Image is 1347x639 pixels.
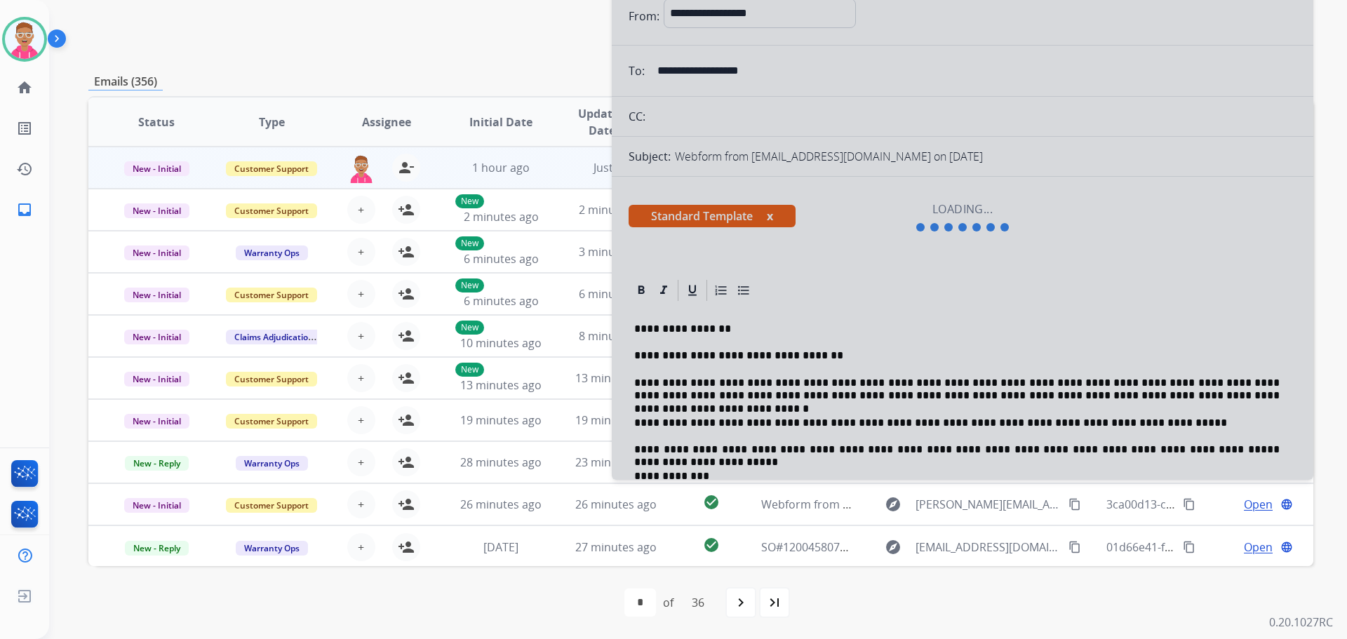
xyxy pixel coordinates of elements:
mat-icon: explore [885,496,902,513]
span: New - Initial [124,372,189,386]
span: + [358,370,364,386]
span: Warranty Ops [236,245,308,260]
mat-icon: history [16,161,33,177]
mat-icon: check_circle [703,494,720,511]
button: + [347,533,375,561]
span: 19 minutes ago [575,412,657,428]
mat-icon: person_add [398,412,415,429]
span: + [358,285,364,302]
span: 8 minutes ago [579,328,654,344]
img: agent-avatar [347,154,375,183]
span: Customer Support [226,498,317,513]
p: Emails (356) [88,73,163,90]
mat-icon: language [1280,541,1293,553]
mat-icon: person_remove [398,159,415,176]
p: New [455,321,484,335]
span: [PERSON_NAME][EMAIL_ADDRESS][PERSON_NAME][DOMAIN_NAME] [916,496,1060,513]
span: 28 minutes ago [460,455,542,470]
mat-icon: last_page [766,594,783,611]
span: Warranty Ops [236,456,308,471]
span: + [358,454,364,471]
p: New [455,194,484,208]
span: 2 minutes ago [579,202,654,217]
span: Customer Support [226,161,317,176]
mat-icon: list_alt [16,120,33,137]
span: 1 hour ago [472,160,530,175]
span: 3 minutes ago [579,244,654,260]
mat-icon: language [1280,498,1293,511]
span: [EMAIL_ADDRESS][DOMAIN_NAME] [916,539,1060,556]
span: + [358,328,364,344]
span: 13 minutes ago [575,370,657,386]
span: Warranty Ops [236,541,308,556]
span: Customer Support [226,414,317,429]
span: 26 minutes ago [575,497,657,512]
span: Updated Date [570,105,634,139]
span: Initial Date [469,114,532,130]
span: 26 minutes ago [460,497,542,512]
mat-icon: person_add [398,328,415,344]
span: 6 minutes ago [579,286,654,302]
span: + [358,412,364,429]
span: 3ca00d13-cd64-43c3-bcb3-ff3538bc7c1f [1106,497,1314,512]
span: Status [138,114,175,130]
span: Type [259,114,285,130]
div: of [663,594,673,611]
mat-icon: navigate_next [732,594,749,611]
span: Open [1244,496,1273,513]
span: Customer Support [226,203,317,218]
span: 6 minutes ago [464,251,539,267]
span: 01d66e41-f46d-4ab0-8d55-75c94e42616e [1106,539,1322,555]
mat-icon: inbox [16,201,33,218]
span: 27 minutes ago [575,539,657,555]
span: New - Initial [124,161,189,176]
span: New - Initial [124,330,189,344]
span: Customer Support [226,288,317,302]
span: Assignee [362,114,411,130]
span: 23 minutes ago [575,455,657,470]
span: + [358,201,364,218]
span: New - Reply [125,541,189,556]
span: New - Initial [124,288,189,302]
mat-icon: person_add [398,496,415,513]
span: 2 minutes ago [464,209,539,224]
mat-icon: content_copy [1068,541,1081,553]
mat-icon: content_copy [1183,541,1195,553]
button: + [347,406,375,434]
span: Open [1244,539,1273,556]
p: New [455,278,484,292]
span: New - Initial [124,245,189,260]
span: Customer Support [226,372,317,386]
mat-icon: person_add [398,243,415,260]
button: + [347,448,375,476]
span: New - Reply [125,456,189,471]
span: [DATE] [483,539,518,555]
span: 19 minutes ago [460,412,542,428]
span: SO#1200458070 [ thread::Ep_KqEaJAl-UWJq6WbW9fDk:: ] [761,539,1057,555]
span: New - Initial [124,414,189,429]
button: + [347,364,375,392]
span: + [358,496,364,513]
mat-icon: person_add [398,285,415,302]
span: 6 minutes ago [464,293,539,309]
p: New [455,236,484,250]
p: 0.20.1027RC [1269,614,1333,631]
span: New - Initial [124,203,189,218]
mat-icon: person_add [398,201,415,218]
span: New - Initial [124,498,189,513]
mat-icon: content_copy [1068,498,1081,511]
span: Just now [594,160,638,175]
button: + [347,322,375,350]
button: + [347,238,375,266]
span: Claims Adjudication [226,330,322,344]
mat-icon: person_add [398,454,415,471]
mat-icon: person_add [398,370,415,386]
span: Webform from [PERSON_NAME][EMAIL_ADDRESS][PERSON_NAME][DOMAIN_NAME] on [DATE] [761,497,1253,512]
mat-icon: explore [885,539,902,556]
span: + [358,243,364,260]
button: + [347,280,375,308]
span: 13 minutes ago [460,377,542,393]
button: + [347,196,375,224]
span: 10 minutes ago [460,335,542,351]
img: avatar [5,20,44,59]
